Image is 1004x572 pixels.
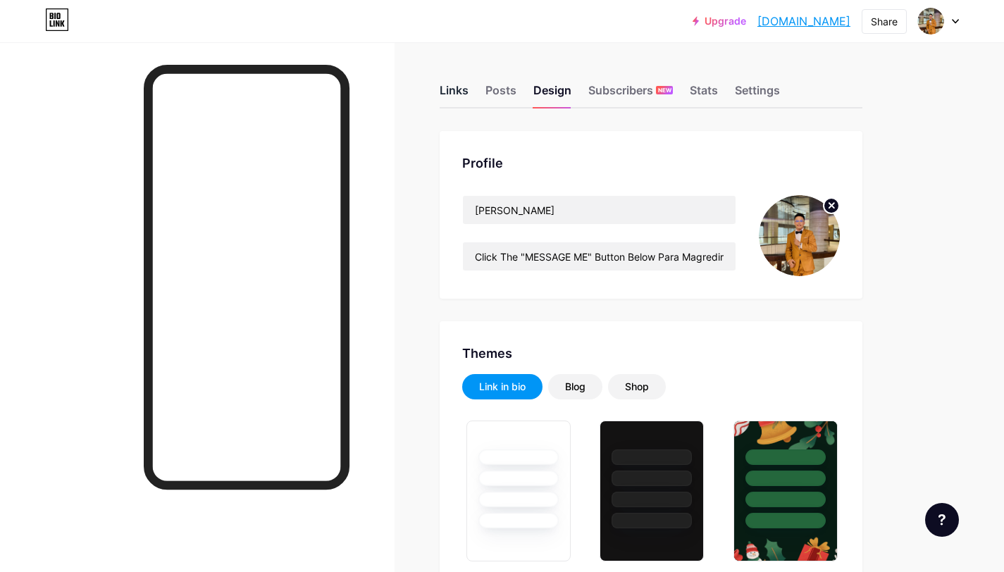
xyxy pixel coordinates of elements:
[658,86,671,94] span: NEW
[759,195,840,276] img: charlesdigal
[871,14,898,29] div: Share
[462,154,840,173] div: Profile
[565,380,585,394] div: Blog
[735,82,780,107] div: Settings
[757,13,850,30] a: [DOMAIN_NAME]
[625,380,649,394] div: Shop
[917,8,944,35] img: charlesdigal
[588,82,673,107] div: Subscribers
[693,15,746,27] a: Upgrade
[462,344,840,363] div: Themes
[440,82,469,107] div: Links
[690,82,718,107] div: Stats
[479,380,526,394] div: Link in bio
[463,196,736,224] input: Name
[485,82,516,107] div: Posts
[533,82,571,107] div: Design
[463,242,736,271] input: Bio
